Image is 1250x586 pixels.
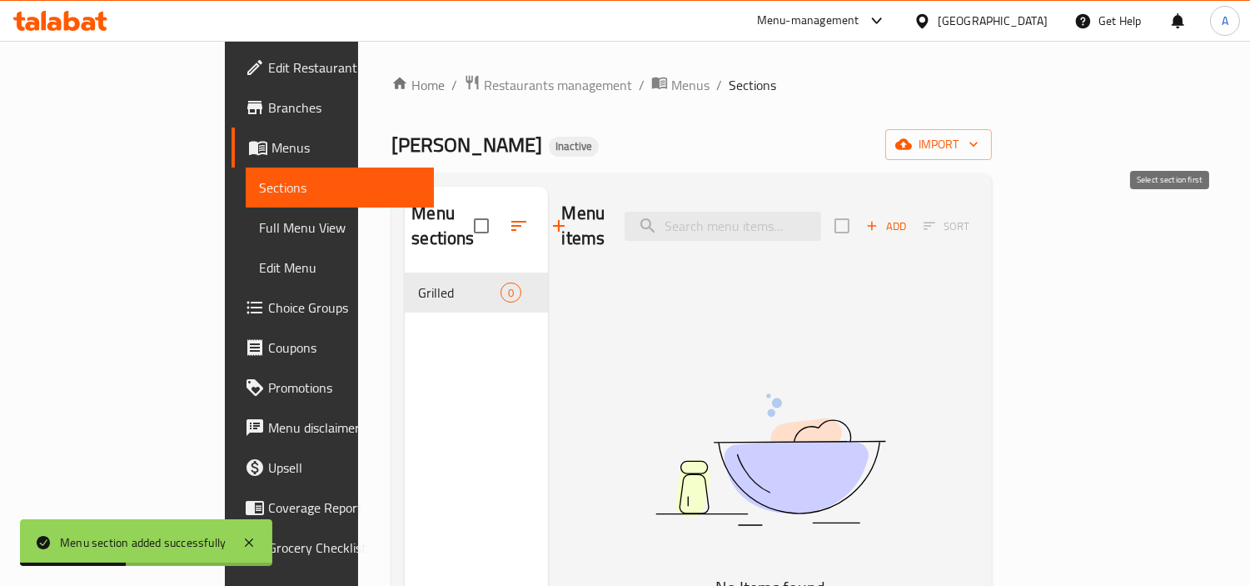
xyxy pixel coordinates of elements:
span: Sections [729,75,776,95]
button: Add [859,213,913,239]
h2: Menu items [561,201,605,251]
span: Inactive [549,139,599,153]
span: Edit Restaurant [268,58,421,78]
div: items [500,283,521,303]
a: Menus [232,128,434,168]
a: Menus [651,74,710,96]
nav: breadcrumb [391,74,992,96]
a: Full Menu View [246,208,434,248]
span: Promotions [268,378,421,398]
span: Add [864,217,909,236]
a: Promotions [232,368,434,408]
a: Upsell [232,448,434,488]
a: Coverage Report [232,488,434,528]
span: 0 [501,285,520,301]
div: Menu section added successfully [60,533,226,552]
li: / [716,75,722,95]
div: Inactive [549,137,599,157]
a: Coupons [232,328,434,368]
a: Grocery Checklist [232,528,434,568]
span: import [899,134,979,155]
a: Menu disclaimer [232,408,434,448]
span: Grilled [418,283,500,303]
li: / [639,75,645,95]
span: Edit Menu [259,258,421,278]
span: [PERSON_NAME] [391,126,542,163]
span: Sort sections [499,206,539,246]
span: Grocery Checklist [268,538,421,558]
span: Coverage Report [268,498,421,518]
span: Menus [271,138,421,158]
button: import [885,129,992,160]
span: Menu disclaimer [268,418,421,438]
a: Edit Menu [246,248,434,288]
a: Restaurants management [464,74,632,96]
a: Edit Restaurant [232,48,434,88]
span: Menus [671,75,710,95]
span: Branches [268,98,421,118]
span: Choice Groups [268,298,421,318]
div: [GEOGRAPHIC_DATA] [938,12,1048,30]
span: Restaurants management [484,75,632,95]
a: Choice Groups [232,288,434,328]
span: Select all sections [464,208,499,243]
img: dish.svg [562,349,979,570]
nav: Menu sections [405,266,548,319]
span: Coupons [268,338,421,358]
span: Sections [259,178,421,198]
li: / [451,75,457,95]
span: A [1222,12,1228,30]
button: Add section [539,206,579,246]
span: Upsell [268,458,421,478]
div: Menu-management [757,11,859,31]
input: search [625,212,821,241]
a: Sections [246,168,434,208]
a: Branches [232,88,434,128]
span: Full Menu View [259,218,421,238]
div: Grilled0 [405,273,548,313]
h2: Menu sections [411,201,474,251]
